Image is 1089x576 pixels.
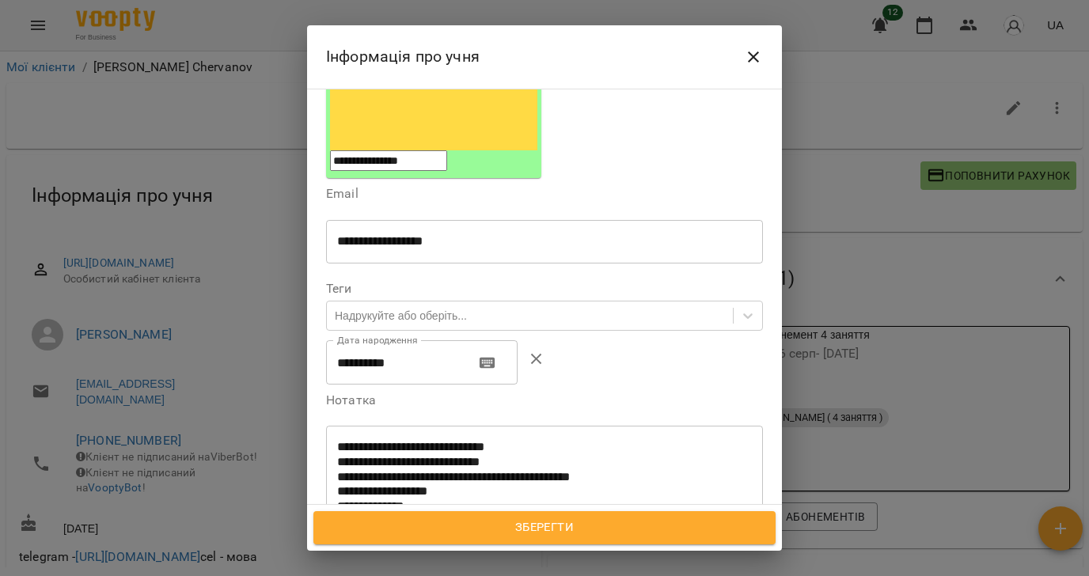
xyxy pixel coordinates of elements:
label: Теги [326,282,763,295]
label: Email [326,188,763,200]
h6: Інформація про учня [326,44,480,69]
span: Зберегти [331,517,758,538]
button: Close [734,38,772,76]
button: Зберегти [313,511,776,544]
div: Надрукуйте або оберіть... [335,308,467,324]
label: Нотатка [326,394,763,407]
